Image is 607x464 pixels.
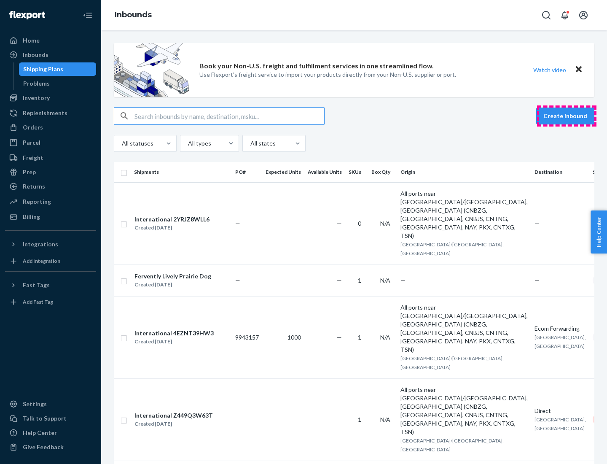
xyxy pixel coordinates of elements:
[337,416,342,423] span: —
[23,443,64,451] div: Give Feedback
[400,277,406,284] span: —
[131,162,232,182] th: Shipments
[304,162,345,182] th: Available Units
[397,162,531,182] th: Origin
[5,151,96,165] a: Freight
[5,237,96,251] button: Integrations
[134,329,214,337] div: International 4EZNT39HW3
[23,213,40,221] div: Billing
[19,77,97,90] a: Problems
[23,168,36,176] div: Prep
[380,220,390,227] span: N/A
[115,10,152,19] a: Inbounds
[5,426,96,440] a: Help Center
[400,303,528,354] div: All ports near [GEOGRAPHIC_DATA]/[GEOGRAPHIC_DATA], [GEOGRAPHIC_DATA] (CNBZG, [GEOGRAPHIC_DATA], ...
[5,210,96,224] a: Billing
[358,220,361,227] span: 0
[79,7,96,24] button: Close Navigation
[534,277,540,284] span: —
[573,64,584,76] button: Close
[134,224,209,232] div: Created [DATE]
[5,254,96,268] a: Add Integration
[262,162,304,182] th: Expected Units
[23,281,50,289] div: Fast Tags
[232,296,262,378] td: 9943157
[5,91,96,105] a: Inventory
[5,195,96,208] a: Reporting
[380,277,390,284] span: N/A
[23,414,67,423] div: Talk to Support
[232,162,262,182] th: PO#
[23,36,40,45] div: Home
[23,65,63,73] div: Shipping Plans
[23,109,67,117] div: Replenishments
[380,334,390,341] span: N/A
[23,154,43,162] div: Freight
[368,162,397,182] th: Box Qty
[5,397,96,411] a: Settings
[134,337,214,346] div: Created [DATE]
[121,139,122,148] input: All statuses
[358,277,361,284] span: 1
[337,277,342,284] span: —
[23,51,48,59] div: Inbounds
[23,298,53,305] div: Add Fast Tag
[235,220,240,227] span: —
[337,220,342,227] span: —
[9,11,45,19] img: Flexport logo
[534,416,586,432] span: [GEOGRAPHIC_DATA], [GEOGRAPHIC_DATA]
[23,138,40,147] div: Parcel
[534,324,586,333] div: Ecom Forwarding
[380,416,390,423] span: N/A
[5,106,96,120] a: Replenishments
[134,420,213,428] div: Created [DATE]
[531,162,589,182] th: Destination
[5,136,96,149] a: Parcel
[23,240,58,248] div: Integrations
[23,182,45,191] div: Returns
[528,64,572,76] button: Watch video
[400,355,504,370] span: [GEOGRAPHIC_DATA]/[GEOGRAPHIC_DATA], [GEOGRAPHIC_DATA]
[235,277,240,284] span: —
[5,121,96,134] a: Orders
[235,416,240,423] span: —
[400,386,528,436] div: All ports near [GEOGRAPHIC_DATA]/[GEOGRAPHIC_DATA], [GEOGRAPHIC_DATA] (CNBZG, [GEOGRAPHIC_DATA], ...
[5,34,96,47] a: Home
[134,215,209,224] div: International 2YRJZ8WLL6
[134,108,324,124] input: Search inbounds by name, destination, msku...
[287,334,301,341] span: 1000
[134,272,211,281] div: Fervently Lively Prairie Dog
[400,189,528,240] div: All ports near [GEOGRAPHIC_DATA]/[GEOGRAPHIC_DATA], [GEOGRAPHIC_DATA] (CNBZG, [GEOGRAPHIC_DATA], ...
[23,257,60,264] div: Add Integration
[23,429,57,437] div: Help Center
[134,411,213,420] div: International Z449Q3W63T
[358,416,361,423] span: 1
[358,334,361,341] span: 1
[400,241,504,256] span: [GEOGRAPHIC_DATA]/[GEOGRAPHIC_DATA], [GEOGRAPHIC_DATA]
[534,407,586,415] div: Direct
[19,62,97,76] a: Shipping Plans
[5,295,96,309] a: Add Fast Tag
[337,334,342,341] span: —
[23,123,43,132] div: Orders
[5,165,96,179] a: Prep
[108,3,158,27] ol: breadcrumbs
[23,197,51,206] div: Reporting
[23,79,50,88] div: Problems
[591,210,607,254] button: Help Center
[5,180,96,193] a: Returns
[5,412,96,425] a: Talk to Support
[199,70,456,79] p: Use Flexport’s freight service to import your products directly from your Non-U.S. supplier or port.
[534,334,586,349] span: [GEOGRAPHIC_DATA], [GEOGRAPHIC_DATA]
[23,400,47,408] div: Settings
[5,278,96,292] button: Fast Tags
[5,48,96,62] a: Inbounds
[556,7,573,24] button: Open notifications
[538,7,555,24] button: Open Search Box
[345,162,368,182] th: SKUs
[534,220,540,227] span: —
[5,440,96,454] button: Give Feedback
[400,437,504,453] span: [GEOGRAPHIC_DATA]/[GEOGRAPHIC_DATA], [GEOGRAPHIC_DATA]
